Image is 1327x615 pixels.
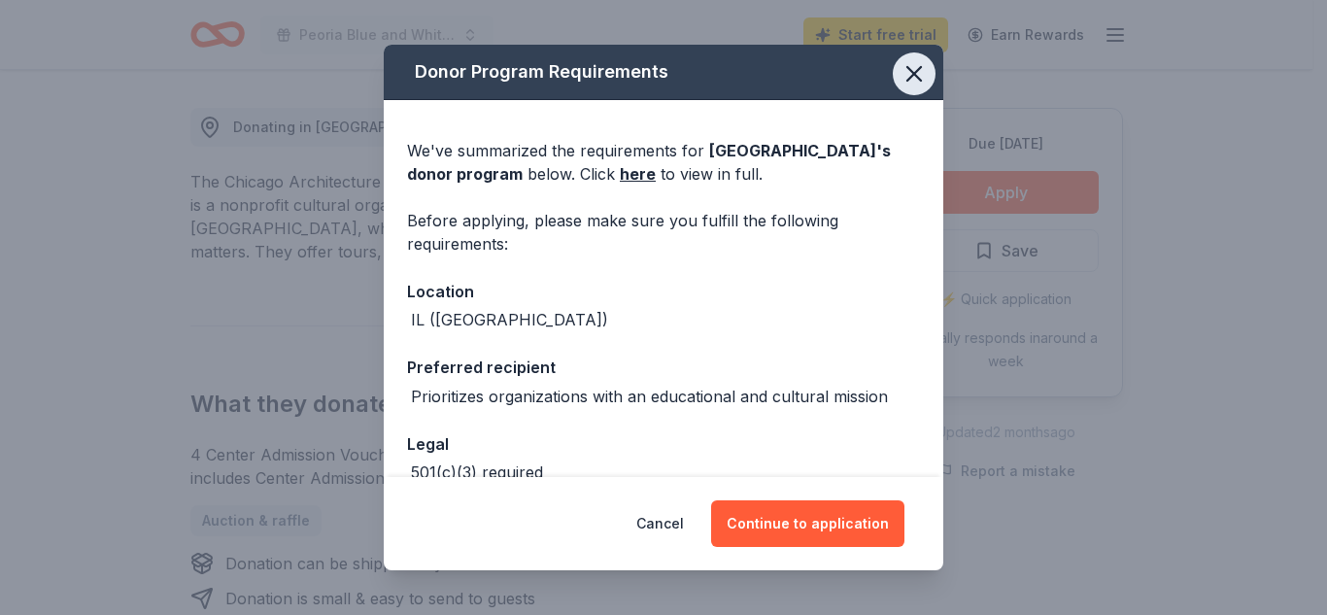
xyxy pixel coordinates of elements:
div: Before applying, please make sure you fulfill the following requirements: [407,209,920,256]
div: Preferred recipient [407,355,920,380]
div: Location [407,279,920,304]
div: Prioritizes organizations with an educational and cultural mission [411,385,888,408]
div: Donor Program Requirements [384,45,943,100]
div: Legal [407,431,920,457]
div: We've summarized the requirements for below. Click to view in full. [407,139,920,186]
div: 501(c)(3) required [411,461,543,484]
div: IL ([GEOGRAPHIC_DATA]) [411,308,608,331]
button: Cancel [636,500,684,547]
button: Continue to application [711,500,904,547]
a: here [620,162,656,186]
